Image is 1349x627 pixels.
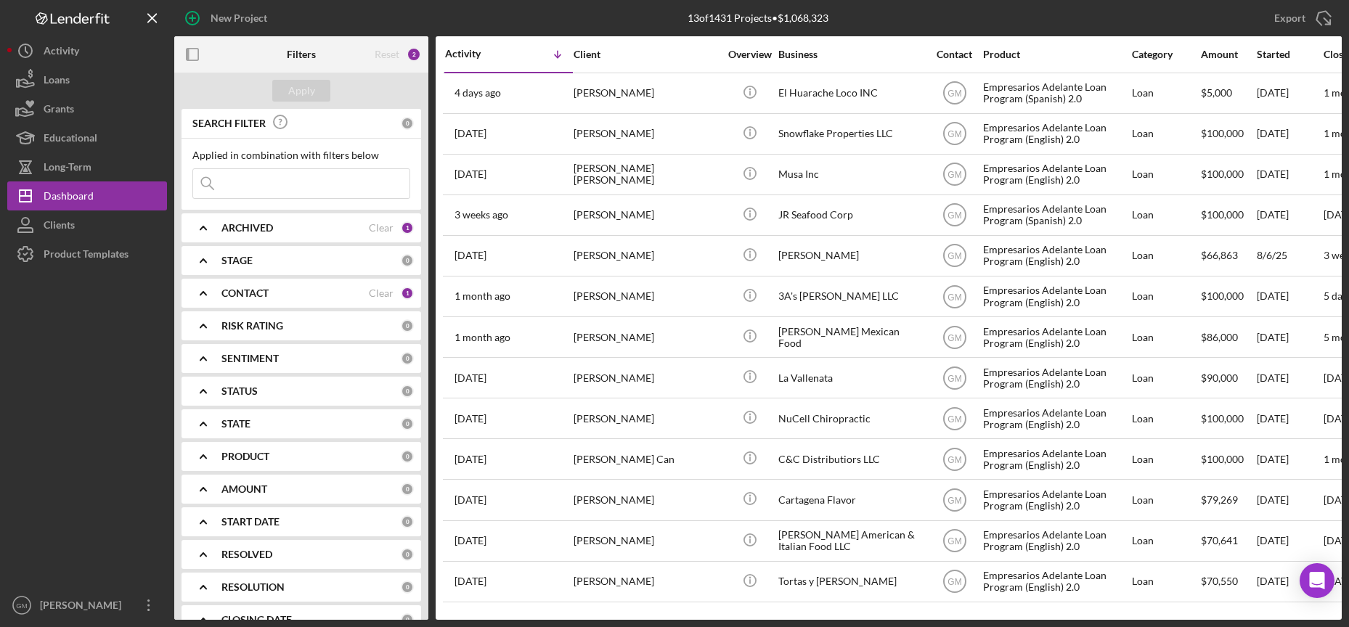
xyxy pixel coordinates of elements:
div: Loan [1132,480,1199,519]
div: 0 [401,385,414,398]
div: [PERSON_NAME] [574,480,719,519]
b: ARCHIVED [221,222,273,234]
div: Activity [44,36,79,69]
div: $79,269 [1201,480,1255,519]
div: [DATE] [1257,522,1322,560]
div: [PERSON_NAME] American & Italian Food LLC [778,522,924,560]
a: Activity [7,36,167,65]
div: Business [778,49,924,60]
div: Apply [288,80,315,102]
div: $90,000 [1201,358,1255,397]
b: STATUS [221,385,258,397]
div: $70,550 [1201,562,1255,601]
div: [PERSON_NAME] Mexican Food [778,318,924,356]
div: 0 [401,117,414,130]
div: Loan [1132,196,1199,234]
b: RESOLUTION [221,581,285,593]
div: 0 [401,548,414,561]
text: GM [947,170,961,180]
b: STATE [221,418,250,430]
div: [PERSON_NAME] [574,74,719,112]
text: GM [947,414,961,424]
div: Export [1274,4,1305,33]
div: [PERSON_NAME] [574,318,719,356]
b: SEARCH FILTER [192,118,266,129]
div: New Project [211,4,267,33]
div: Loan [1132,277,1199,316]
b: STAGE [221,255,253,266]
div: Loans [44,65,70,98]
div: $100,000 [1201,115,1255,153]
time: 2025-07-23 01:10 [455,332,510,343]
button: Loans [7,65,167,94]
div: [PERSON_NAME] [778,237,924,275]
b: Filters [287,49,316,60]
time: 2025-05-23 20:36 [455,535,486,546]
b: PRODUCT [221,451,269,462]
div: 13 of 1431 Projects • $1,068,323 [688,12,828,24]
div: $70,641 [1201,522,1255,560]
div: [PERSON_NAME] [574,115,719,153]
text: GM [947,292,961,302]
div: [DATE] [1257,318,1322,356]
button: Educational [7,123,167,152]
div: [DATE] [1257,155,1322,194]
div: Contact [927,49,982,60]
div: [PERSON_NAME] Can [574,440,719,478]
div: [PERSON_NAME] [PERSON_NAME] [574,155,719,194]
div: Loan [1132,115,1199,153]
div: Applied in combination with filters below [192,149,410,161]
div: Loan [1132,358,1199,397]
a: Clients [7,210,167,239]
button: Grants [7,94,167,123]
div: [PERSON_NAME] [574,562,719,601]
button: Long-Term [7,152,167,181]
div: Empresarios Adelante Loan Program (English) 2.0 [983,237,1128,275]
div: 8/6/25 [1257,237,1322,275]
time: 2025-07-25 02:09 [455,290,510,302]
div: JR Seafood Corp [778,196,924,234]
button: Export [1260,4,1342,33]
time: 2025-06-26 22:54 [455,454,486,465]
div: Empresarios Adelante Loan Program (English) 2.0 [983,440,1128,478]
div: Empresarios Adelante Loan Program (English) 2.0 [983,358,1128,397]
div: 0 [401,417,414,430]
div: Long-Term [44,152,91,185]
div: 3A's [PERSON_NAME] LLC [778,277,924,316]
div: 0 [401,450,414,463]
button: Dashboard [7,181,167,210]
div: $100,000 [1201,277,1255,316]
div: Clear [369,287,394,299]
div: [DATE] [1257,277,1322,316]
div: $5,000 [1201,74,1255,112]
b: START DATE [221,516,280,528]
b: RESOLVED [221,549,272,560]
b: AMOUNT [221,483,267,495]
b: SENTIMENT [221,353,279,364]
div: Loan [1132,318,1199,356]
div: Loan [1132,562,1199,601]
b: CLOSING DATE [221,614,292,626]
div: El Huarache Loco INC [778,74,924,112]
div: [PERSON_NAME] [574,196,719,234]
time: 2025-07-18 16:57 [455,372,486,384]
div: 0 [401,613,414,626]
time: 2025-05-22 12:59 [455,575,486,587]
div: 0 [401,581,414,594]
div: Empresarios Adelante Loan Program (Spanish) 2.0 [983,74,1128,112]
div: Loan [1132,155,1199,194]
time: 2025-06-29 23:06 [455,413,486,425]
div: Product [983,49,1128,60]
time: 2025-08-25 19:56 [455,168,486,180]
div: Grants [44,94,74,127]
text: GM [947,496,961,506]
div: $100,000 [1201,196,1255,234]
div: Tortas y [PERSON_NAME] [778,562,924,601]
div: Loan [1132,522,1199,560]
div: Amount [1201,49,1255,60]
div: Clients [44,210,75,243]
text: GM [16,602,27,610]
